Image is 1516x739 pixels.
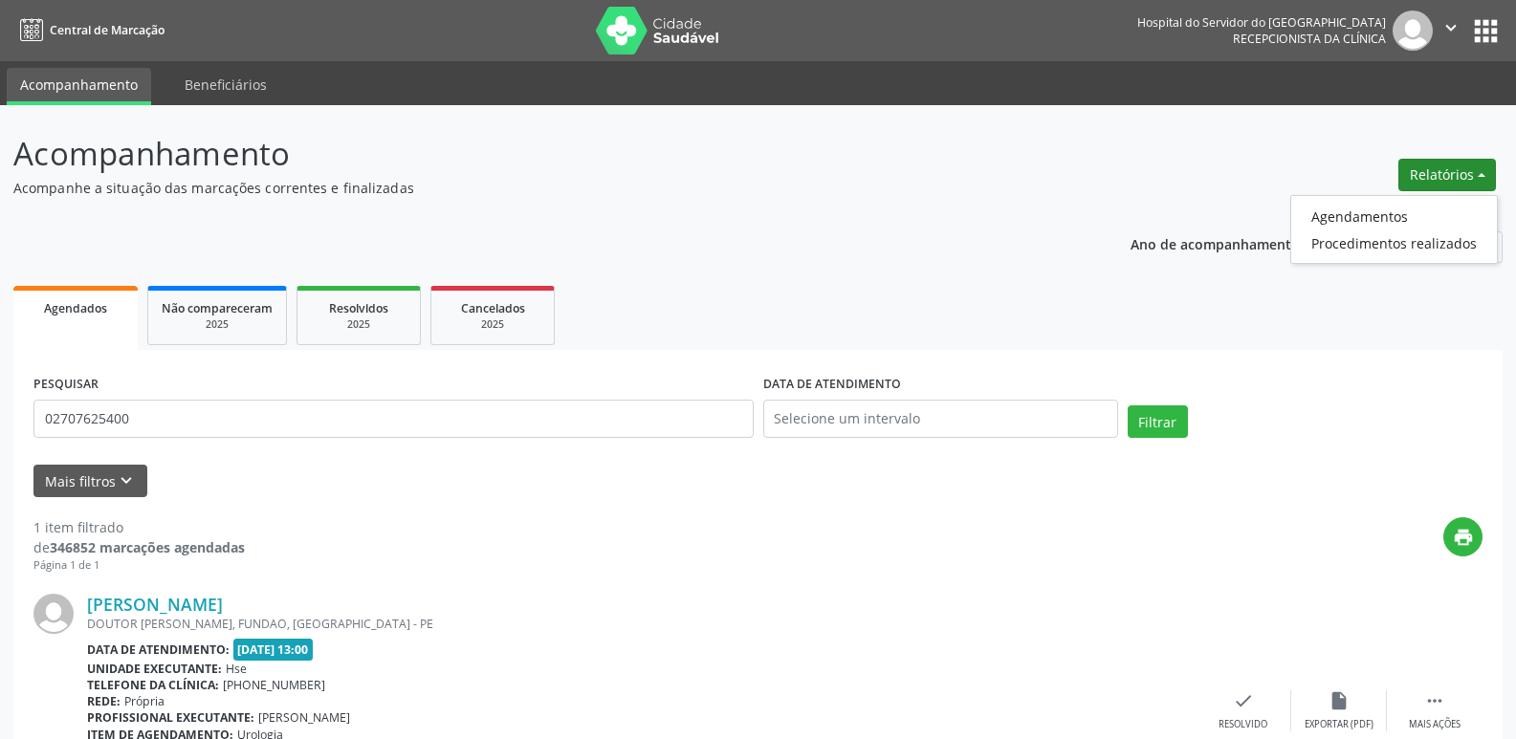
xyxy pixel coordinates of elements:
[329,300,388,316] span: Resolvidos
[87,693,121,709] b: Rede:
[44,300,107,316] span: Agendados
[124,693,165,709] span: Própria
[33,370,99,400] label: PESQUISAR
[1137,14,1386,31] div: Hospital do Servidor do [GEOGRAPHIC_DATA]
[1440,17,1461,38] i: 
[13,14,165,46] a: Central de Marcação
[171,68,280,101] a: Beneficiários
[1469,14,1503,48] button: apps
[162,317,273,332] div: 2025
[116,470,137,491] i: keyboard_arrow_down
[1453,527,1474,548] i: print
[1233,690,1254,711] i: check
[1409,718,1461,731] div: Mais ações
[1424,690,1445,711] i: 
[50,538,245,556] strong: 346852 marcações agendadas
[162,300,273,316] span: Não compareceram
[461,300,525,316] span: Cancelados
[311,317,406,332] div: 2025
[50,22,165,38] span: Central de Marcação
[1393,11,1433,51] img: img
[1219,718,1267,731] div: Resolvido
[226,661,247,677] span: Hse
[87,677,219,693] b: Telefone da clínica:
[1291,229,1497,256] a: Procedimentos realizados
[87,641,230,658] b: Data de atendimento:
[33,517,245,537] div: 1 item filtrado
[1290,195,1498,264] ul: Relatórios
[87,594,223,615] a: [PERSON_NAME]
[87,616,1196,632] div: DOUTOR [PERSON_NAME], FUNDAO, [GEOGRAPHIC_DATA] - PE
[233,639,314,661] span: [DATE] 13:00
[445,317,540,332] div: 2025
[1443,517,1483,556] button: print
[1131,231,1300,255] p: Ano de acompanhamento
[33,594,74,634] img: img
[87,661,222,677] b: Unidade executante:
[33,557,245,574] div: Página 1 de 1
[13,130,1056,178] p: Acompanhamento
[33,400,754,438] input: Nome, código do beneficiário ou CPF
[258,709,350,726] span: [PERSON_NAME]
[1433,11,1469,51] button: 
[763,370,901,400] label: DATA DE ATENDIMENTO
[13,178,1056,198] p: Acompanhe a situação das marcações correntes e finalizadas
[1128,405,1188,438] button: Filtrar
[1233,31,1386,47] span: Recepcionista da clínica
[763,400,1118,438] input: Selecione um intervalo
[33,465,147,498] button: Mais filtroskeyboard_arrow_down
[1398,159,1496,191] button: Relatórios
[7,68,151,105] a: Acompanhamento
[1305,718,1373,731] div: Exportar (PDF)
[87,709,254,726] b: Profissional executante:
[1291,203,1497,229] a: Agendamentos
[33,537,245,557] div: de
[1329,690,1350,711] i: insert_drive_file
[223,677,325,693] span: [PHONE_NUMBER]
